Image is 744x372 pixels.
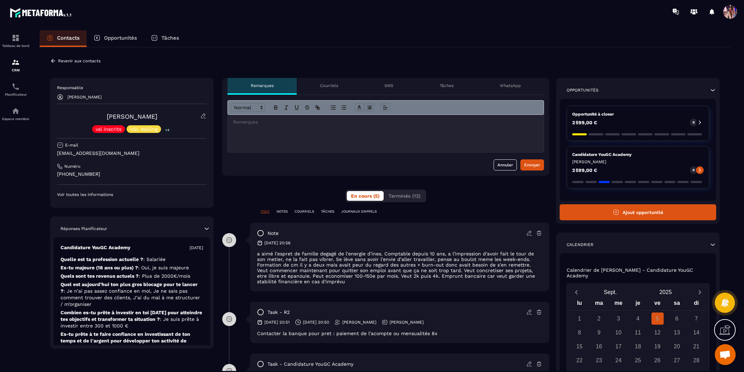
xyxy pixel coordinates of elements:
[2,93,30,96] p: Planificateur
[138,265,189,270] span: : Oui, je suis majeure
[524,161,540,168] div: Envoyer
[567,242,593,247] p: Calendrier
[651,312,664,325] div: 5
[2,102,30,126] a: automationsautomationsEspace membre
[583,286,638,298] button: Open months overlay
[320,83,338,88] p: Courriels
[321,209,334,214] p: TÂCHES
[144,30,186,47] a: Tâches
[98,345,131,350] span: : Oui, à fond !
[690,312,703,325] div: 7
[303,319,329,325] p: [DATE] 20:50
[494,159,517,171] button: Annuler
[570,287,583,297] button: Previous month
[390,319,424,325] p: [PERSON_NAME]
[57,192,207,197] p: Voir toutes les informations
[671,312,683,325] div: 6
[632,340,644,353] div: 18
[570,298,589,310] div: lu
[667,298,687,310] div: sa
[161,35,179,41] p: Tâches
[572,152,704,157] p: Candidature YouGC Academy
[61,273,203,279] p: Quels sont tes revenus actuels ?
[613,312,625,325] div: 3
[267,361,353,367] p: task - Candidature YouGC Academy
[593,326,605,339] div: 9
[690,326,703,339] div: 14
[628,298,648,310] div: je
[58,58,101,63] p: Revenir aux contacts
[341,209,377,214] p: JOURNAUX D'APPELS
[264,319,290,325] p: [DATE] 20:51
[574,326,586,339] div: 8
[57,35,80,41] p: Contacts
[257,331,542,336] div: Contacter la banque pour pret : paiement de l'acompte ou mensualités 8x
[671,340,683,353] div: 20
[61,288,200,307] span: : Je n’ai pas assez confiance en moi, Je ne sais pas comment trouver des clients, J’ai du mal à m...
[440,83,454,88] p: Tâches
[96,127,121,132] p: vsl inscrits
[690,354,703,366] div: 28
[104,35,137,41] p: Opportunités
[690,340,703,353] div: 21
[589,298,609,310] div: ma
[632,354,644,366] div: 25
[593,312,605,325] div: 2
[632,326,644,339] div: 11
[632,312,644,325] div: 4
[648,298,667,310] div: ve
[693,120,695,125] p: 0
[351,193,379,199] span: En cours (5)
[277,209,288,214] p: NOTES
[11,107,20,115] img: automations
[130,127,158,132] p: VSL Mailing
[61,256,203,263] p: Quelle est ta profession actuelle ?
[64,164,80,169] p: Numéro
[609,298,628,310] div: me
[295,209,314,214] p: COURRIELS
[61,244,130,251] p: Candidature YouGC Academy
[257,251,542,284] p: a aimé l'espret de famille degagé de l'energie d'ines. Comptable depuis 10 ans, a l'impression d'...
[384,191,425,201] button: Terminés (12)
[687,298,706,310] div: di
[651,340,664,353] div: 19
[593,354,605,366] div: 23
[61,309,203,329] p: Combien es-tu prête à investir en toi [DATE] pour atteindre tes objectifs et transformer ta situa...
[107,113,157,120] a: [PERSON_NAME]
[2,44,30,48] p: Tableau de bord
[671,326,683,339] div: 13
[651,326,664,339] div: 12
[61,281,203,308] p: Quel est aujourd’hui ton plus gros blocage pour te lancer ?
[10,6,72,19] img: logo
[342,319,376,325] p: [PERSON_NAME]
[11,82,20,91] img: scheduler
[163,126,172,134] p: +4
[61,264,203,271] p: Es-tu majeure (18 ans ou plus) ?
[567,87,599,93] p: Opportunités
[389,193,421,199] span: Terminés (12)
[572,111,704,117] p: Opportunité à closer
[264,240,290,246] p: [DATE] 20:56
[2,68,30,72] p: CRM
[593,340,605,353] div: 16
[61,331,203,351] p: Es-tu prête à te faire confiance en investissant de ton temps et de l'argent pour développer ton ...
[500,83,521,88] p: WhatsApp
[574,312,586,325] div: 1
[613,354,625,366] div: 24
[613,340,625,353] div: 17
[2,117,30,121] p: Espace membre
[57,171,207,177] p: [PHONE_NUMBER]
[261,209,270,214] p: TOUT
[67,95,102,100] p: [PERSON_NAME]
[267,309,290,316] p: task - R2
[139,273,190,279] span: : Plus de 2000€/mois
[574,354,586,366] div: 22
[190,245,203,251] p: [DATE]
[87,30,144,47] a: Opportunités
[693,168,695,173] p: 0
[61,226,107,231] p: Réponses Planificateur
[2,77,30,102] a: schedulerschedulerPlanificateur
[267,230,279,237] p: note
[251,83,274,88] p: Remarques
[57,85,207,90] p: Responsable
